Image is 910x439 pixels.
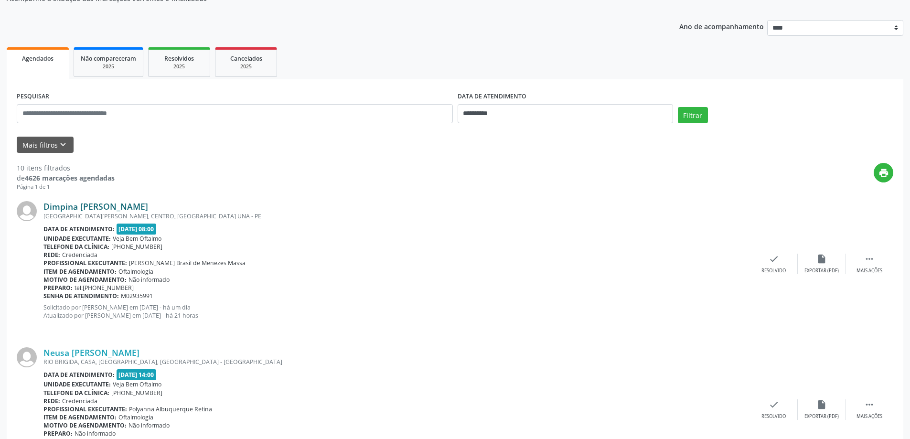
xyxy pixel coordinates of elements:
b: Item de agendamento: [43,413,117,421]
span: Resolvidos [164,54,194,63]
img: img [17,201,37,221]
span: M02935991 [121,292,153,300]
span: Veja Bem Oftalmo [113,380,161,388]
p: Solicitado por [PERSON_NAME] em [DATE] - há um dia Atualizado por [PERSON_NAME] em [DATE] - há 21... [43,303,750,320]
b: Data de atendimento: [43,371,115,379]
i: insert_drive_file [816,399,827,410]
button: Filtrar [678,107,708,123]
i:  [864,399,875,410]
span: tel:[PHONE_NUMBER] [75,284,134,292]
i: check [769,254,779,264]
a: Neusa [PERSON_NAME] [43,347,139,358]
i:  [864,254,875,264]
b: Profissional executante: [43,259,127,267]
i: insert_drive_file [816,254,827,264]
b: Preparo: [43,284,73,292]
span: Credenciada [62,251,97,259]
span: Cancelados [230,54,262,63]
div: Mais ações [856,413,882,420]
b: Preparo: [43,429,73,438]
span: [DATE] 14:00 [117,369,157,380]
span: [PHONE_NUMBER] [111,243,162,251]
b: Rede: [43,251,60,259]
div: [GEOGRAPHIC_DATA][PERSON_NAME], CENTRO, [GEOGRAPHIC_DATA] UNA - PE [43,212,750,220]
b: Rede: [43,397,60,405]
b: Senha de atendimento: [43,292,119,300]
span: [PHONE_NUMBER] [111,389,162,397]
b: Motivo de agendamento: [43,276,127,284]
b: Motivo de agendamento: [43,421,127,429]
span: [DATE] 08:00 [117,224,157,235]
span: Veja Bem Oftalmo [113,235,161,243]
i: check [769,399,779,410]
label: PESQUISAR [17,89,49,104]
span: Oftalmologia [118,268,153,276]
div: 2025 [81,63,136,70]
label: DATA DE ATENDIMENTO [458,89,526,104]
b: Profissional executante: [43,405,127,413]
b: Telefone da clínica: [43,243,109,251]
span: Agendados [22,54,54,63]
b: Data de atendimento: [43,225,115,233]
span: Não informado [75,429,116,438]
b: Unidade executante: [43,380,111,388]
b: Unidade executante: [43,235,111,243]
img: img [17,347,37,367]
i: print [878,168,889,178]
i: keyboard_arrow_down [58,139,68,150]
div: Resolvido [761,268,786,274]
div: Exportar (PDF) [804,268,839,274]
a: Dimpina [PERSON_NAME] [43,201,148,212]
div: 2025 [155,63,203,70]
p: Ano de acompanhamento [679,20,764,32]
div: 2025 [222,63,270,70]
div: Resolvido [761,413,786,420]
span: Credenciada [62,397,97,405]
b: Telefone da clínica: [43,389,109,397]
div: Exportar (PDF) [804,413,839,420]
button: Mais filtroskeyboard_arrow_down [17,137,74,153]
button: print [874,163,893,182]
div: de [17,173,115,183]
span: Polyanna Albuquerque Retina [129,405,212,413]
span: Não informado [128,276,170,284]
span: Não informado [128,421,170,429]
span: Oftalmologia [118,413,153,421]
div: 10 itens filtrados [17,163,115,173]
span: Não compareceram [81,54,136,63]
div: RIO BRIGIDA, CASA, [GEOGRAPHIC_DATA], [GEOGRAPHIC_DATA] - [GEOGRAPHIC_DATA] [43,358,750,366]
span: [PERSON_NAME] Brasil de Menezes Massa [129,259,246,267]
b: Item de agendamento: [43,268,117,276]
div: Página 1 de 1 [17,183,115,191]
strong: 4626 marcações agendadas [25,173,115,182]
div: Mais ações [856,268,882,274]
